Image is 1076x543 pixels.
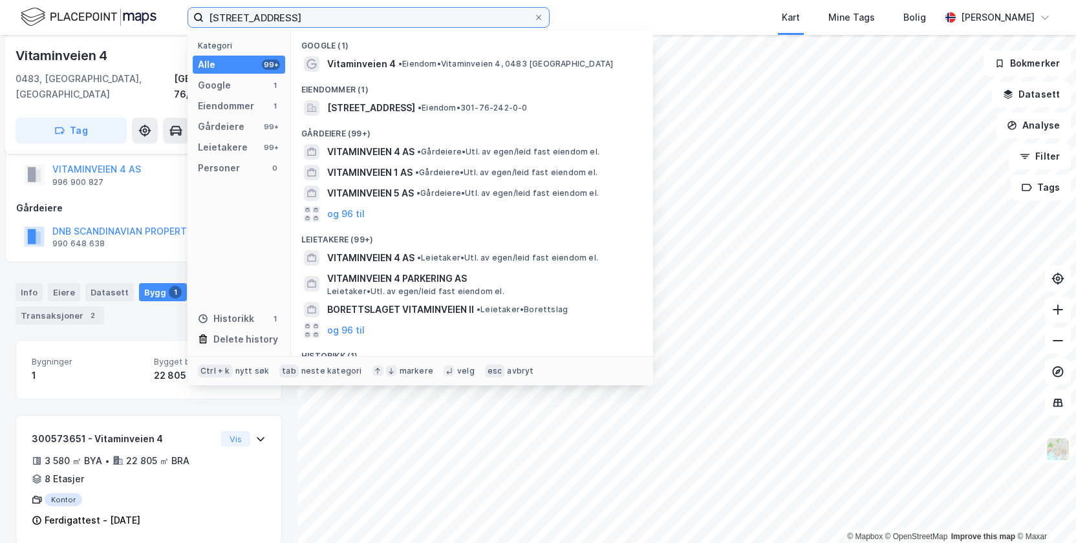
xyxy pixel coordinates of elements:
[16,118,127,144] button: Tag
[301,366,362,376] div: neste kategori
[291,30,653,54] div: Google (1)
[291,118,653,142] div: Gårdeiere (99+)
[198,119,244,134] div: Gårdeiere
[951,532,1015,541] a: Improve this map
[279,365,299,378] div: tab
[198,57,215,72] div: Alle
[198,140,248,155] div: Leietakere
[16,283,43,301] div: Info
[45,513,140,528] div: Ferdigattest - [DATE]
[86,309,99,322] div: 2
[198,160,240,176] div: Personer
[45,471,84,487] div: 8 Etasjer
[416,188,599,198] span: Gårdeiere • Utl. av egen/leid fast eiendom el.
[32,368,144,383] div: 1
[198,78,231,93] div: Google
[1011,481,1076,543] iframe: Chat Widget
[327,323,365,338] button: og 96 til
[1011,175,1071,200] button: Tags
[16,71,174,102] div: 0483, [GEOGRAPHIC_DATA], [GEOGRAPHIC_DATA]
[52,239,105,249] div: 990 648 638
[415,167,597,178] span: Gårdeiere • Utl. av egen/leid fast eiendom el.
[139,283,187,301] div: Bygg
[154,356,266,367] span: Bygget bygningsområde
[417,147,599,157] span: Gårdeiere • Utl. av egen/leid fast eiendom el.
[262,142,280,153] div: 99+
[213,332,278,347] div: Delete history
[327,144,414,160] span: VITAMINVEIEN 4 AS
[327,56,396,72] span: Vitaminveien 4
[417,147,421,156] span: •
[416,188,420,198] span: •
[327,250,414,266] span: VITAMINVEIEN 4 AS
[32,431,216,447] div: 300573651 - Vitaminveien 4
[262,59,280,70] div: 99+
[45,453,102,469] div: 3 580 ㎡ BYA
[198,98,254,114] div: Eiendommer
[828,10,875,25] div: Mine Tags
[327,286,504,297] span: Leietaker • Utl. av egen/leid fast eiendom el.
[270,101,280,111] div: 1
[48,283,80,301] div: Eiere
[327,302,474,317] span: BORETTSLAGET VITAMINVEIEN II
[327,100,415,116] span: [STREET_ADDRESS]
[847,532,883,541] a: Mapbox
[992,81,1071,107] button: Datasett
[262,122,280,132] div: 99+
[327,186,414,201] span: VITAMINVEIEN 5 AS
[398,59,402,69] span: •
[903,10,926,25] div: Bolig
[270,314,280,324] div: 1
[105,456,110,466] div: •
[291,74,653,98] div: Eiendommer (1)
[235,366,270,376] div: nytt søk
[52,177,103,187] div: 996 900 827
[270,80,280,90] div: 1
[457,366,475,376] div: velg
[85,283,134,301] div: Datasett
[961,10,1035,25] div: [PERSON_NAME]
[415,167,419,177] span: •
[485,365,505,378] div: esc
[21,6,156,28] img: logo.f888ab2527a4732fd821a326f86c7f29.svg
[126,453,189,469] div: 22 805 ㎡ BRA
[885,532,948,541] a: OpenStreetMap
[417,253,598,263] span: Leietaker • Utl. av egen/leid fast eiendom el.
[221,431,250,447] button: Vis
[198,41,285,50] div: Kategori
[198,365,233,378] div: Ctrl + k
[327,165,413,180] span: VITAMINVEIEN 1 AS
[782,10,800,25] div: Kart
[417,253,421,262] span: •
[291,224,653,248] div: Leietakere (99+)
[398,59,613,69] span: Eiendom • Vitaminveien 4, 0483 [GEOGRAPHIC_DATA]
[1009,144,1071,169] button: Filter
[174,71,282,102] div: [GEOGRAPHIC_DATA], 76/242/0/2
[327,271,638,286] span: VITAMINVEIEN 4 PARKERING AS
[984,50,1071,76] button: Bokmerker
[996,112,1071,138] button: Analyse
[198,311,254,326] div: Historikk
[477,304,480,314] span: •
[507,366,533,376] div: avbryt
[154,368,266,383] div: 22 805 ㎡
[291,341,653,364] div: Historikk (1)
[16,200,281,216] div: Gårdeiere
[418,103,528,113] span: Eiendom • 301-76-242-0-0
[418,103,422,112] span: •
[477,304,568,315] span: Leietaker • Borettslag
[16,306,104,325] div: Transaksjoner
[270,163,280,173] div: 0
[32,356,144,367] span: Bygninger
[1011,481,1076,543] div: Kontrollprogram for chat
[327,206,365,222] button: og 96 til
[400,366,433,376] div: markere
[204,8,533,27] input: Søk på adresse, matrikkel, gårdeiere, leietakere eller personer
[169,286,182,299] div: 1
[1046,437,1070,462] img: Z
[16,45,110,66] div: Vitaminveien 4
